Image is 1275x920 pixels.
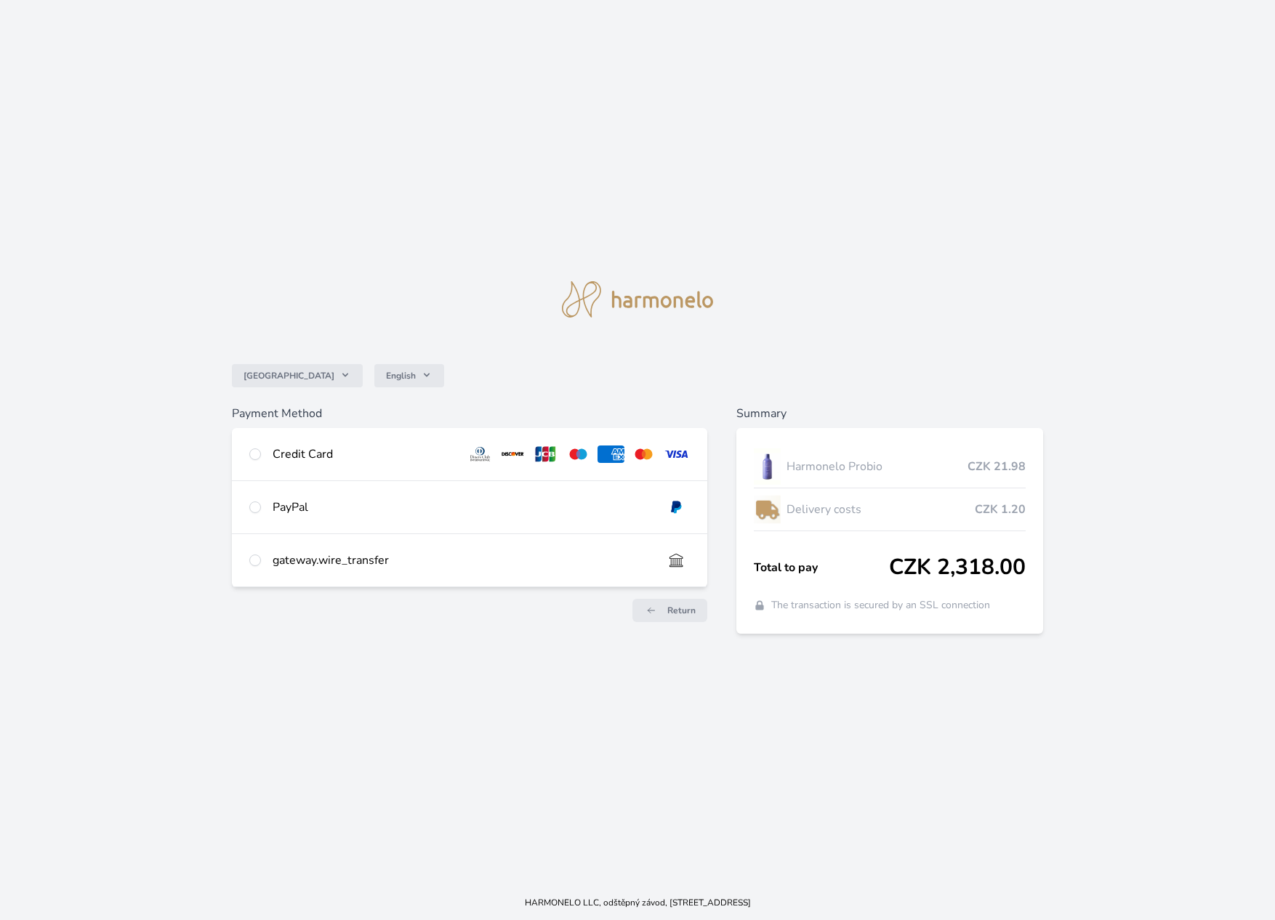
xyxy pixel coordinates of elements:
img: delivery-lo.png [754,491,781,528]
img: paypal.svg [663,499,690,516]
span: CZK 1.20 [975,501,1026,518]
img: discover.svg [499,445,526,463]
span: Harmonelo Probio [787,458,968,475]
span: The transaction is secured by an SSL connection [771,598,990,613]
div: Credit Card [273,445,455,463]
img: jcb.svg [532,445,559,463]
div: PayPal [273,499,651,516]
button: [GEOGRAPHIC_DATA] [232,364,363,387]
img: CLEAN_PROBIO_se_stinem_x-lo.jpg [754,448,781,485]
span: Delivery costs [787,501,975,518]
img: amex.svg [598,445,624,463]
span: CZK 21.98 [968,458,1026,475]
img: logo.svg [562,281,713,318]
div: gateway.wire_transfer [273,552,651,569]
h6: Summary [736,405,1043,422]
span: English [386,370,416,382]
span: CZK 2,318.00 [889,554,1026,581]
span: [GEOGRAPHIC_DATA] [244,370,334,382]
a: Return [632,599,707,622]
img: bankTransfer_IBAN.svg [663,552,690,569]
img: maestro.svg [565,445,592,463]
h6: Payment Method [232,405,707,422]
img: diners.svg [467,445,494,463]
span: Return [667,605,696,616]
img: mc.svg [630,445,657,463]
button: English [374,364,444,387]
span: Total to pay [754,559,889,576]
img: visa.svg [663,445,690,463]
